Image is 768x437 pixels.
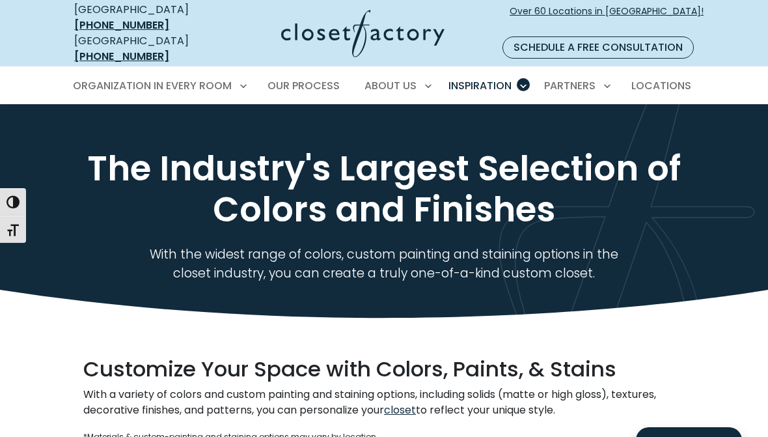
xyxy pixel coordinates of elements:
div: [GEOGRAPHIC_DATA] [74,33,216,64]
span: Inspiration [448,78,512,93]
span: Organization in Every Room [73,78,232,93]
img: Closet Factory Logo [281,10,445,57]
span: Partners [544,78,596,93]
span: About Us [364,78,417,93]
a: closet [384,402,416,417]
a: [PHONE_NUMBER] [74,18,169,33]
a: Schedule a Free Consultation [502,36,694,59]
h1: The Industry's Largest Selection of Colors and Finishes [83,148,685,230]
div: [GEOGRAPHIC_DATA] [74,2,216,33]
a: [PHONE_NUMBER] [74,49,169,64]
span: With the widest range of colors, custom painting and staining options in the closet industry, you... [150,246,618,282]
p: With a variety of colors and custom painting and staining options, including solids (matte or hig... [83,387,685,418]
span: Locations [631,78,691,93]
h5: Customize Your Space with Colors, Paints, & Stains [83,356,685,382]
nav: Primary Menu [64,68,704,104]
span: Our Process [267,78,340,93]
span: Over 60 Locations in [GEOGRAPHIC_DATA]! [510,5,704,32]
